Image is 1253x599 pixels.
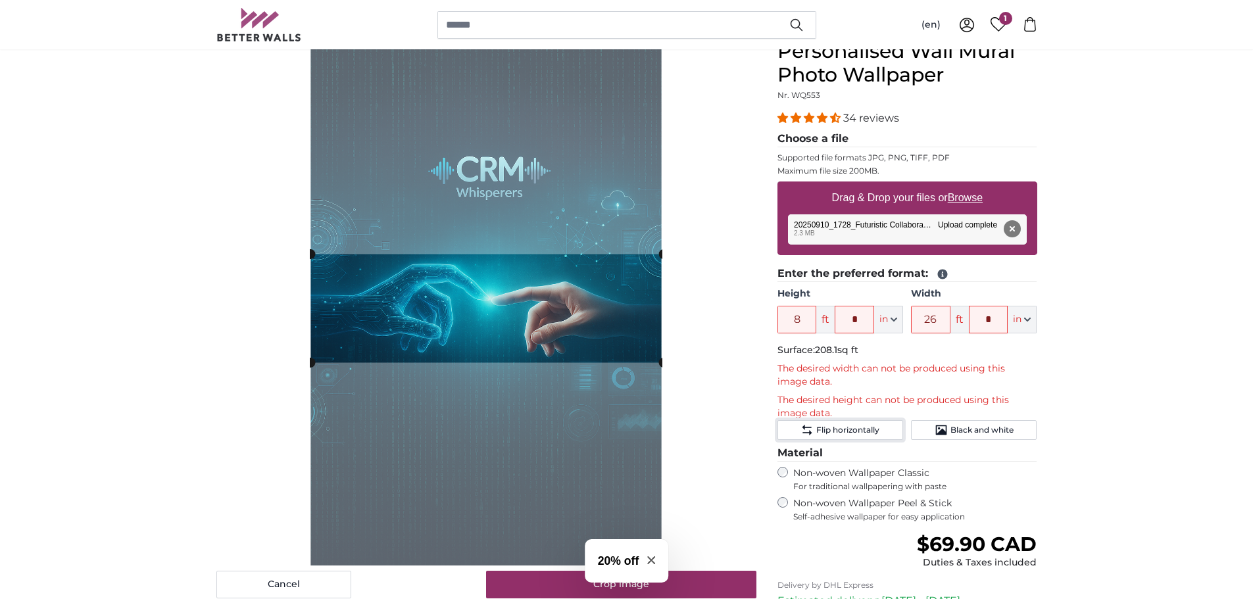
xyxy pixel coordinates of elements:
span: ft [816,306,835,333]
p: Supported file formats JPG, PNG, TIFF, PDF [777,153,1037,163]
span: in [1013,313,1021,326]
label: Width [911,287,1037,300]
p: Delivery by DHL Express [777,580,1037,590]
p: The desired height can not be produced using this image data. [777,394,1037,420]
img: Betterwalls [216,8,302,41]
span: Self-adhesive wallpaper for easy application [793,512,1037,522]
p: Surface: [777,344,1037,357]
button: Black and white [911,420,1037,440]
button: (en) [911,13,951,37]
button: in [1008,306,1037,333]
span: ft [950,306,969,333]
button: in [874,306,903,333]
span: Flip horizontally [816,425,879,435]
h1: Personalised Wall Mural Photo Wallpaper [777,39,1037,87]
legend: Material [777,445,1037,462]
p: The desired width can not be produced using this image data. [777,362,1037,389]
span: Black and white [950,425,1014,435]
span: 1 [999,12,1012,25]
span: 208.1sq ft [815,344,858,356]
span: 34 reviews [843,112,899,124]
u: Browse [948,192,983,203]
button: Cancel [216,571,351,598]
button: Flip horizontally [777,420,903,440]
div: Duties & Taxes included [917,556,1037,569]
span: For traditional wallpapering with paste [793,481,1037,492]
span: $69.90 CAD [917,532,1037,556]
label: Height [777,287,903,300]
span: 4.32 stars [777,112,843,124]
label: Drag & Drop your files or [826,185,987,211]
legend: Choose a file [777,131,1037,147]
button: Crop image [486,571,756,598]
label: Non-woven Wallpaper Classic [793,467,1037,492]
span: Nr. WQ553 [777,90,820,100]
p: Maximum file size 200MB. [777,166,1037,176]
span: in [879,313,888,326]
label: Non-woven Wallpaper Peel & Stick [793,497,1037,522]
legend: Enter the preferred format: [777,266,1037,282]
